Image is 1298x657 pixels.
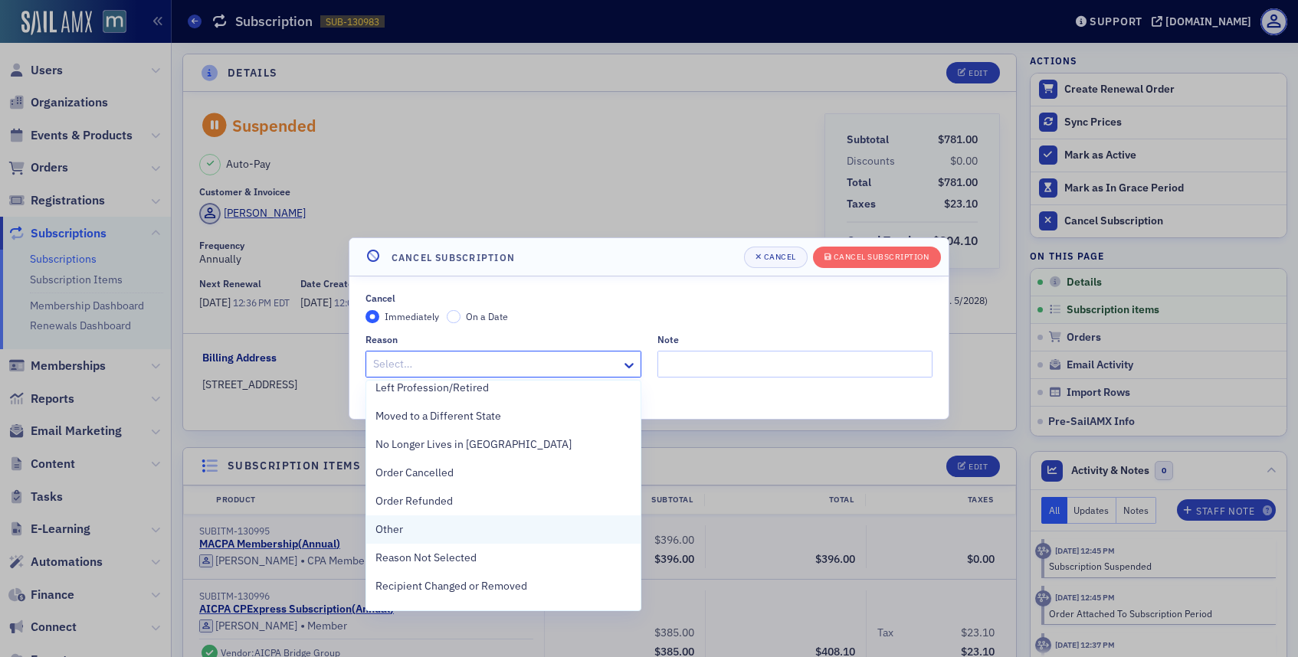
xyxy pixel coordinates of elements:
[365,334,398,345] div: Reason
[375,521,403,538] span: Other
[385,310,439,322] span: Immediately
[834,253,929,261] div: Cancel Subscription
[657,334,679,345] div: Note
[365,310,379,324] input: Immediately
[744,247,808,268] button: Cancel
[764,253,796,261] div: Cancel
[375,493,453,509] span: Order Refunded
[365,293,395,304] div: Cancel
[375,465,454,481] span: Order Cancelled
[375,578,527,594] span: Recipient Changed or Removed
[466,310,508,322] span: On a Date
[375,436,572,453] span: No Longer Lives in [GEOGRAPHIC_DATA]
[447,310,461,324] input: On a Date
[375,606,530,623] span: Termination From Non-Payment
[375,550,477,566] span: Reason Not Selected
[375,408,501,424] span: Moved to a Different State
[813,247,941,268] button: Cancel Subscription
[392,250,515,264] h4: Cancel Subscription
[375,380,489,396] span: Left Profession/Retired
